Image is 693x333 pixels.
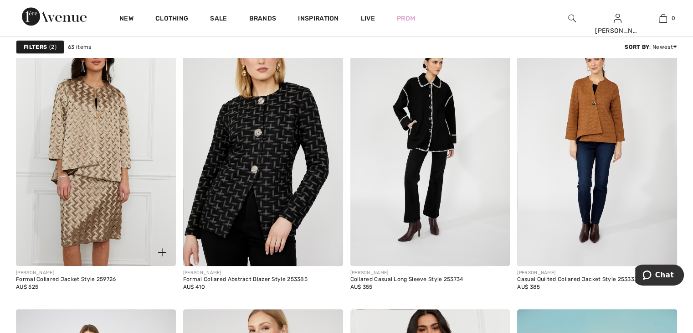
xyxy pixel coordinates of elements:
div: [PERSON_NAME] [517,270,637,276]
img: plus_v2.svg [158,248,166,256]
img: 1ère Avenue [22,7,87,26]
strong: Sort By [625,44,649,50]
div: : Newest [625,43,677,51]
span: AU$ 385 [517,284,540,290]
img: search the website [568,13,576,24]
div: Formal Collared Abstract Blazer Style 253385 [183,276,308,283]
a: Sale [210,15,227,24]
img: Collared Casual Long Sleeve Style 253734. Black/Off White [350,26,510,266]
a: Formal Collared Jacket Style 259726. Antique gold [16,26,176,266]
a: Sign In [614,14,621,22]
span: Inspiration [298,15,339,24]
span: 2 [49,43,56,51]
div: Casual Quilted Collared Jacket Style 253333 [517,276,637,283]
a: Prom [397,14,415,23]
div: Formal Collared Jacket Style 259726 [16,276,116,283]
iframe: Opens a widget where you can chat to one of our agents [635,265,684,287]
span: 0 [672,14,675,22]
div: [PERSON_NAME] [350,270,463,276]
img: Formal Collared Abstract Blazer Style 253385. Black/Grey [183,26,343,266]
img: Casual Quilted Collared Jacket Style 253333. Cognac [517,26,677,266]
span: AU$ 525 [16,284,38,290]
a: Live [361,14,375,23]
div: [PERSON_NAME] [183,270,308,276]
span: 63 items [68,43,91,51]
a: Clothing [155,15,188,24]
a: New [119,15,133,24]
div: [PERSON_NAME] [16,270,116,276]
span: AU$ 410 [183,284,205,290]
div: Collared Casual Long Sleeve Style 253734 [350,276,463,283]
img: My Info [614,13,621,24]
a: Brands [249,15,277,24]
img: My Bag [659,13,667,24]
span: AU$ 355 [350,284,373,290]
div: [PERSON_NAME] [595,26,640,36]
strong: Filters [24,43,47,51]
a: 0 [641,13,685,24]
